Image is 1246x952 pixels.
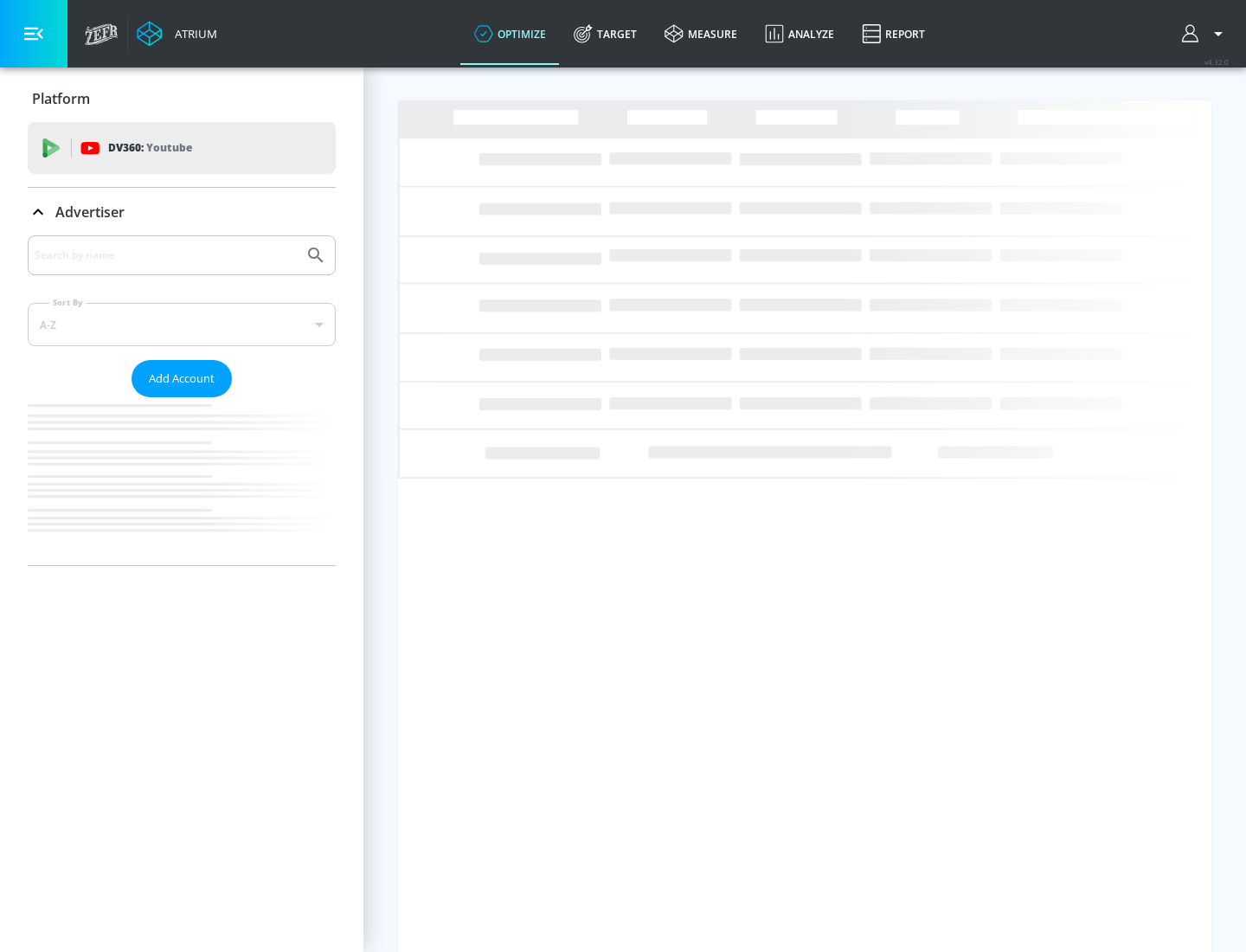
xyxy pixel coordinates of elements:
[28,122,336,174] div: DV360: Youtube
[28,188,336,236] div: Advertiser
[108,138,192,158] p: DV360:
[32,89,90,108] p: Platform
[28,303,336,346] div: A-Z
[751,3,848,65] a: Analyze
[132,360,232,397] button: Add Account
[460,3,560,65] a: optimize
[137,21,217,47] a: Atrium
[848,3,939,65] a: Report
[28,74,336,123] div: Platform
[28,235,336,565] div: Advertiser
[560,3,651,65] a: Target
[28,397,336,565] nav: list of Advertiser
[35,244,297,267] input: Search by name
[49,297,87,308] label: Sort By
[55,203,125,222] p: Advertiser
[149,369,215,389] span: Add Account
[651,3,751,65] a: measure
[1204,57,1229,67] span: v 4.32.0
[146,138,192,157] p: Youtube
[168,26,217,42] div: Atrium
